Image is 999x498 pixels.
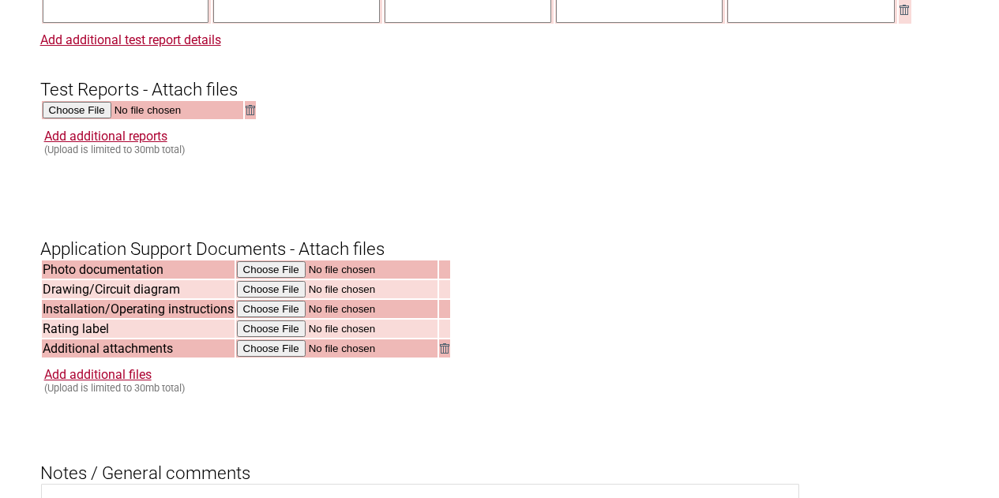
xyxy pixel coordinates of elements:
[44,129,167,144] a: Add additional reports
[42,339,235,358] td: Additional attachments
[40,212,960,260] h3: Application Support Documents - Attach files
[40,436,960,483] h3: Notes / General comments
[899,5,909,15] img: Remove
[42,320,235,338] td: Rating label
[40,52,960,99] h3: Test Reports - Attach files
[42,280,235,298] td: Drawing/Circuit diagram
[40,32,221,47] a: Add additional test report details
[42,300,235,318] td: Installation/Operating instructions
[44,144,185,155] small: (Upload is limited to 30mb total)
[42,260,235,279] td: Photo documentation
[44,367,152,382] a: Add additional files
[44,382,185,394] small: (Upload is limited to 30mb total)
[440,343,449,354] img: Remove
[246,105,255,115] img: Remove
